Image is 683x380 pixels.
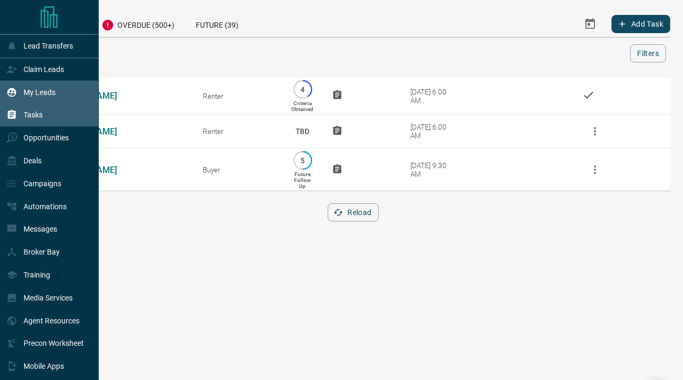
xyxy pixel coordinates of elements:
div: [DATE] 9:30 AM [410,161,456,178]
button: Reload [328,203,378,221]
p: Criteria Obtained [291,100,313,112]
div: [DATE] 6:00 AM [410,123,456,140]
button: Select Date Range [577,11,603,37]
button: Filters [630,44,666,62]
div: Buyer [203,165,273,174]
div: Overdue (500+) [91,11,185,37]
div: Renter [203,92,273,100]
p: 4 [299,85,307,93]
div: Future (39) [185,11,249,37]
div: [DATE] 6:00 AM [410,88,456,105]
p: TBD [289,117,316,146]
p: 5 [299,156,307,164]
button: Add Task [611,15,670,33]
p: Future Follow Up [294,171,311,189]
div: Renter [203,127,273,136]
